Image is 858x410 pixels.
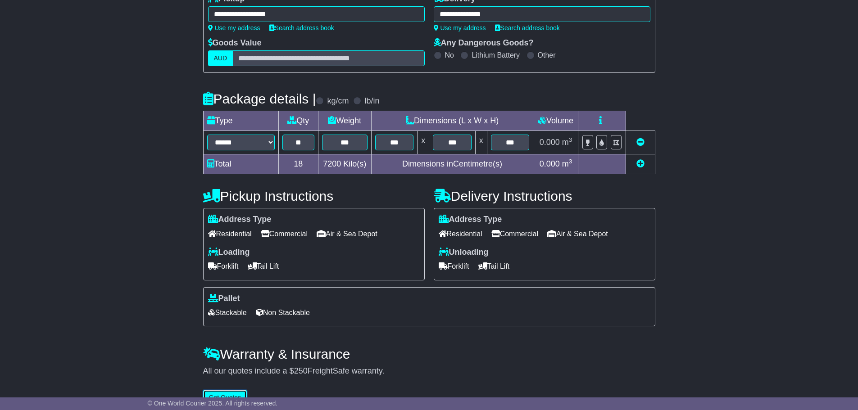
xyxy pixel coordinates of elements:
[323,159,341,168] span: 7200
[478,259,510,273] span: Tail Lift
[636,138,645,147] a: Remove this item
[439,227,482,241] span: Residential
[547,227,608,241] span: Air & Sea Depot
[208,50,233,66] label: AUD
[208,24,260,32] a: Use my address
[203,189,425,203] h4: Pickup Instructions
[439,215,502,225] label: Address Type
[562,159,572,168] span: m
[203,154,278,174] td: Total
[203,91,316,106] h4: Package details |
[294,366,308,375] span: 250
[208,259,239,273] span: Forklift
[418,131,429,154] td: x
[203,111,278,131] td: Type
[533,111,578,131] td: Volume
[203,390,247,405] button: Get Quotes
[327,96,349,106] label: kg/cm
[434,189,655,203] h4: Delivery Instructions
[203,347,655,361] h4: Warranty & Insurance
[475,131,487,154] td: x
[269,24,334,32] a: Search address book
[317,227,377,241] span: Air & Sea Depot
[569,136,572,143] sup: 3
[491,227,538,241] span: Commercial
[472,51,520,59] label: Lithium Battery
[208,248,250,257] label: Loading
[569,158,572,165] sup: 3
[318,154,371,174] td: Kilo(s)
[208,227,252,241] span: Residential
[434,24,486,32] a: Use my address
[318,111,371,131] td: Weight
[439,259,469,273] span: Forklift
[248,259,279,273] span: Tail Lift
[495,24,560,32] a: Search address book
[278,111,318,131] td: Qty
[261,227,308,241] span: Commercial
[439,248,489,257] label: Unloading
[256,306,310,320] span: Non Stackable
[636,159,645,168] a: Add new item
[203,366,655,376] div: All our quotes include a $ FreightSafe warranty.
[148,400,278,407] span: © One World Courier 2025. All rights reserved.
[371,111,533,131] td: Dimensions (L x W x H)
[445,51,454,59] label: No
[208,38,262,48] label: Goods Value
[278,154,318,174] td: 18
[208,294,240,304] label: Pallet
[208,306,247,320] span: Stackable
[364,96,379,106] label: lb/in
[208,215,272,225] label: Address Type
[540,138,560,147] span: 0.000
[562,138,572,147] span: m
[371,154,533,174] td: Dimensions in Centimetre(s)
[538,51,556,59] label: Other
[434,38,534,48] label: Any Dangerous Goods?
[540,159,560,168] span: 0.000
